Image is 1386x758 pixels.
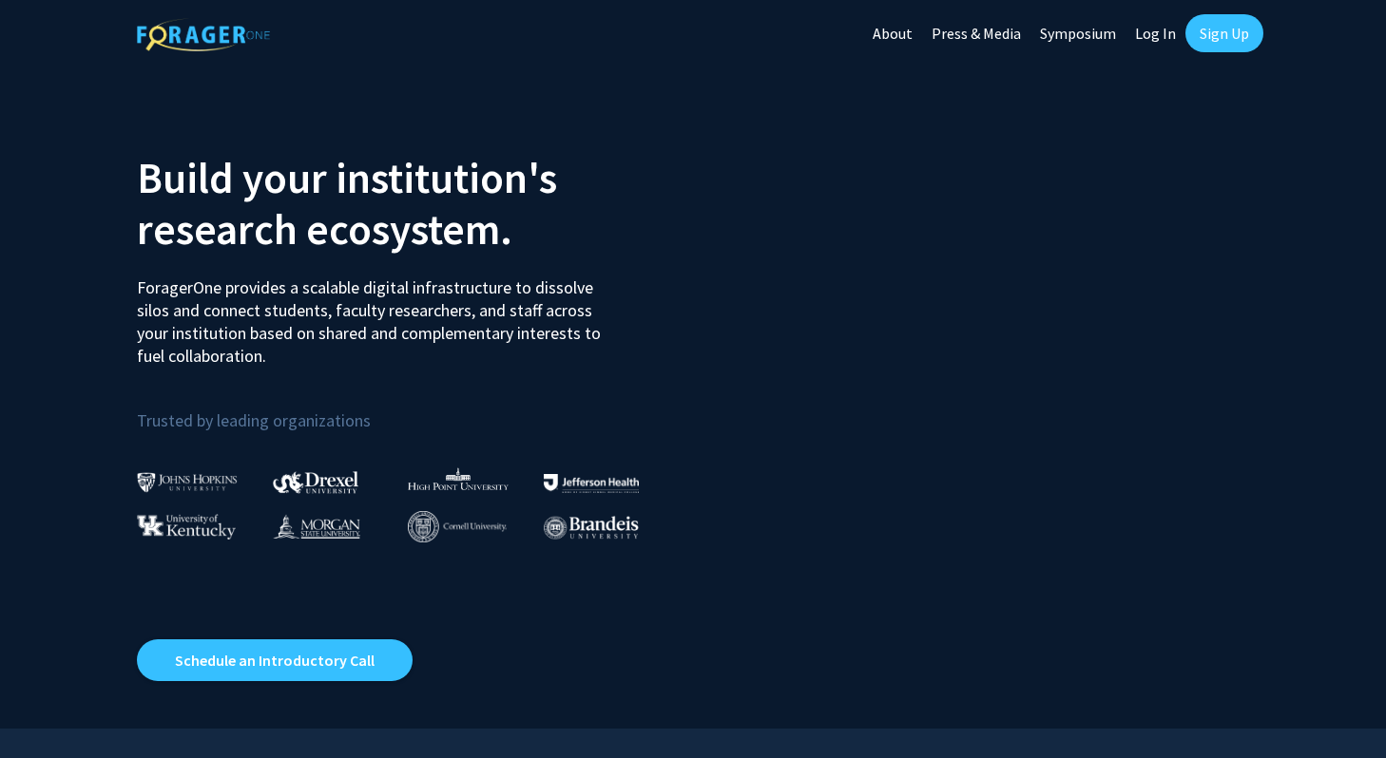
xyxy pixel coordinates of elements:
img: High Point University [408,467,509,490]
img: Brandeis University [544,516,639,540]
img: University of Kentucky [137,514,236,540]
a: Opens in a new tab [137,639,413,681]
p: Trusted by leading organizations [137,383,679,435]
a: Sign Up [1185,14,1263,52]
img: Morgan State University [273,514,360,539]
img: Drexel University [273,471,358,493]
img: Thomas Jefferson University [544,474,639,492]
p: ForagerOne provides a scalable digital infrastructure to dissolve silos and connect students, fac... [137,262,614,368]
img: Johns Hopkins University [137,472,238,492]
img: ForagerOne Logo [137,18,270,51]
img: Cornell University [408,511,507,542]
h2: Build your institution's research ecosystem. [137,152,679,255]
